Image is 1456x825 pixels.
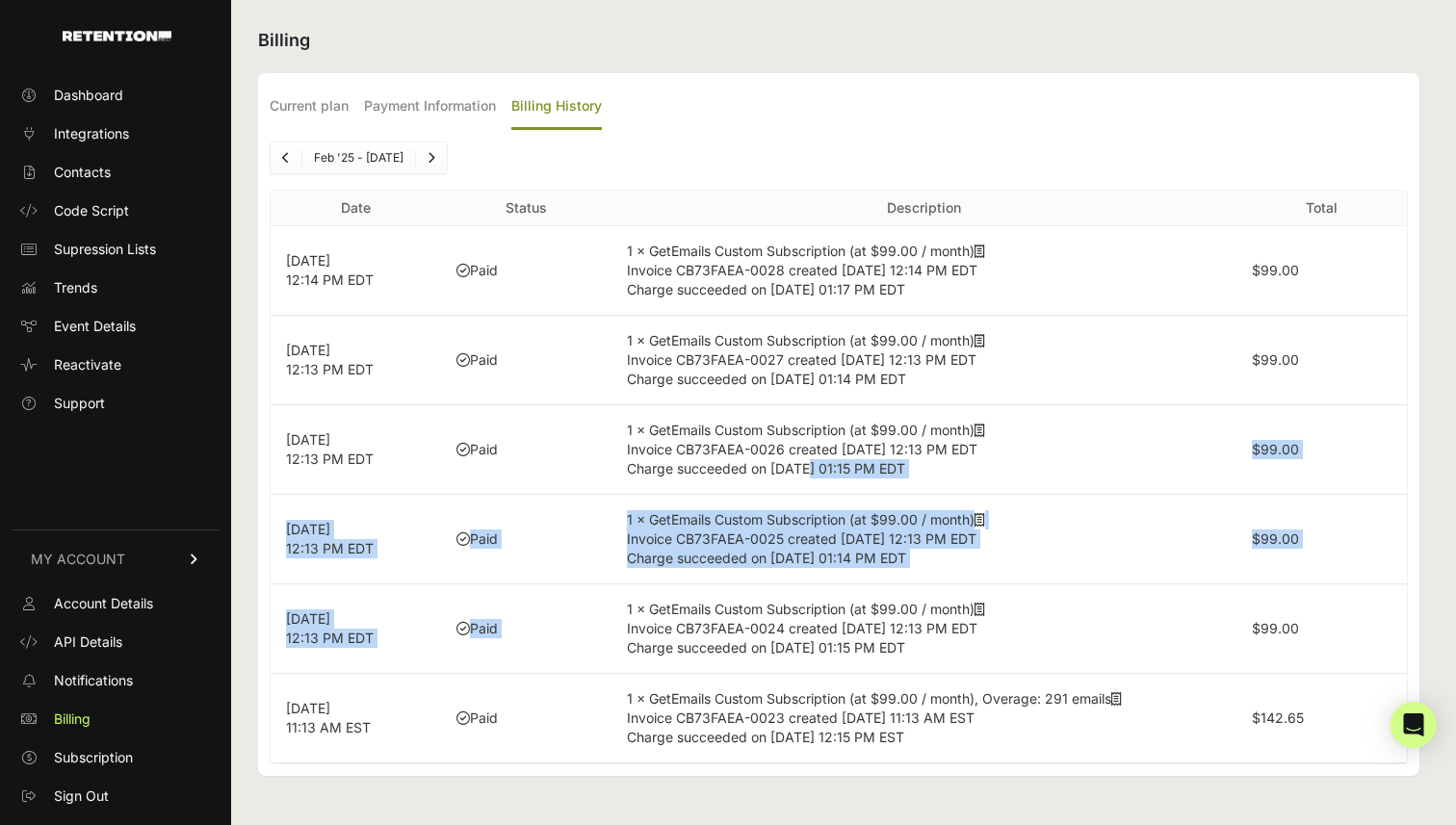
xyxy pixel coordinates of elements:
[54,709,91,729] span: Billing
[12,588,220,619] a: Account Details
[54,124,129,143] span: Integrations
[627,281,905,297] span: Charge succeeded on [DATE] 01:17 PM EDT
[627,550,906,566] span: Charge succeeded on [DATE] 01:14 PM EDT
[63,31,171,41] img: Retention.com
[12,234,220,265] a: Supression Lists
[286,699,426,737] p: [DATE] 11:13 AM EST
[364,85,496,130] label: Payment Information
[12,781,220,812] a: Sign Out
[54,632,122,652] span: API Details
[627,371,906,387] span: Charge succeeded on [DATE] 01:14 PM EDT
[1252,709,1304,726] label: $142.65
[12,272,220,303] a: Trends
[1252,262,1299,278] label: $99.00
[286,251,426,290] p: [DATE] 12:14 PM EDT
[611,495,1236,584] td: 1 × GetEmails Custom Subscription (at $99.00 / month)
[441,674,611,763] td: Paid
[627,729,904,745] span: Charge succeeded on [DATE] 12:15 PM EST
[301,150,415,166] li: Feb '25 - [DATE]
[54,355,121,374] span: Reactivate
[12,742,220,773] a: Subscription
[54,278,97,297] span: Trends
[54,671,133,690] span: Notifications
[441,495,611,584] td: Paid
[12,349,220,380] a: Reactivate
[54,317,136,336] span: Event Details
[627,530,976,547] span: Invoice CB73FAEA-0025 created [DATE] 12:13 PM EDT
[441,226,611,316] td: Paid
[12,665,220,696] a: Notifications
[611,226,1236,316] td: 1 × GetEmails Custom Subscription (at $99.00 / month)
[286,430,426,469] p: [DATE] 12:13 PM EDT
[627,639,905,656] span: Charge succeeded on [DATE] 01:15 PM EDT
[31,550,125,569] span: MY ACCOUNT
[54,201,129,220] span: Code Script
[54,594,153,613] span: Account Details
[441,191,611,226] th: Status
[627,262,977,278] span: Invoice CB73FAEA-0028 created [DATE] 12:14 PM EDT
[271,142,301,173] a: Previous
[12,80,220,111] a: Dashboard
[12,311,220,342] a: Event Details
[611,584,1236,674] td: 1 × GetEmails Custom Subscription (at $99.00 / month)
[416,142,447,173] a: Next
[54,163,111,182] span: Contacts
[1391,702,1437,748] div: Open Intercom Messenger
[627,620,977,636] span: Invoice CB73FAEA-0024 created [DATE] 12:13 PM EDT
[286,609,426,648] p: [DATE] 12:13 PM EDT
[611,405,1236,495] td: 1 × GetEmails Custom Subscription (at $99.00 / month)
[441,316,611,405] td: Paid
[611,191,1236,226] th: Description
[286,341,426,379] p: [DATE] 12:13 PM EDT
[627,709,975,726] span: Invoice CB73FAEA-0023 created [DATE] 11:13 AM EST
[1252,530,1299,547] label: $99.00
[1252,351,1299,368] label: $99.00
[1252,441,1299,457] label: $99.00
[441,405,611,495] td: Paid
[270,85,349,130] label: Current plan
[12,704,220,735] a: Billing
[511,85,602,130] label: Billing History
[12,627,220,657] a: API Details
[54,394,105,413] span: Support
[12,195,220,226] a: Code Script
[271,191,441,226] th: Date
[1236,191,1407,226] th: Total
[258,27,1419,54] h2: Billing
[54,748,133,767] span: Subscription
[441,584,611,674] td: Paid
[1252,620,1299,636] label: $99.00
[54,240,156,259] span: Supression Lists
[54,86,123,105] span: Dashboard
[12,388,220,419] a: Support
[12,118,220,149] a: Integrations
[627,441,977,457] span: Invoice CB73FAEA-0026 created [DATE] 12:13 PM EDT
[627,460,905,477] span: Charge succeeded on [DATE] 01:15 PM EDT
[611,674,1236,763] td: 1 × GetEmails Custom Subscription (at $99.00 / month), Overage: 291 emails
[627,351,976,368] span: Invoice CB73FAEA-0027 created [DATE] 12:13 PM EDT
[12,157,220,188] a: Contacts
[12,529,220,588] a: MY ACCOUNT
[286,520,426,558] p: [DATE] 12:13 PM EDT
[54,786,109,806] span: Sign Out
[611,316,1236,405] td: 1 × GetEmails Custom Subscription (at $99.00 / month)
